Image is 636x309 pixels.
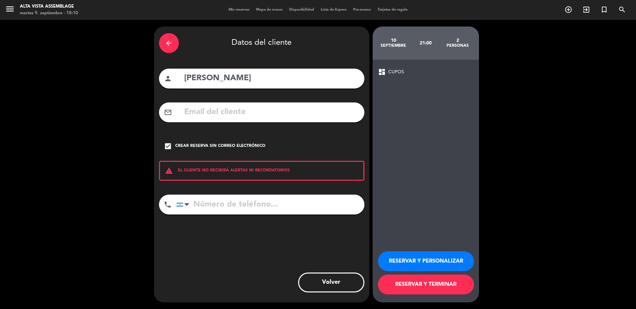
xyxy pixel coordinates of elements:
div: martes 9. septiembre - 18:10 [20,10,78,17]
i: warning [160,167,178,175]
div: 10 [378,38,410,43]
div: EL CLIENTE NO RECIBIRÁ ALERTAS NI RECORDATORIOS [159,161,364,181]
input: Número de teléfono... [176,195,364,215]
i: search [618,6,626,14]
span: CUPOS [388,68,404,76]
i: mail_outline [164,108,172,116]
i: add_circle_outline [564,6,572,14]
input: Nombre del cliente [184,72,359,85]
i: phone [164,201,172,209]
button: menu [5,4,15,16]
i: exit_to_app [582,6,590,14]
input: Email del cliente [184,105,359,119]
div: personas [442,43,474,48]
button: RESERVAR Y TERMINAR [378,275,474,294]
i: arrow_back [165,39,173,47]
div: Crear reserva sin correo electrónico [175,143,265,150]
div: 2 [442,38,474,43]
button: RESERVAR Y PERSONALIZAR [378,251,474,271]
div: septiembre [378,43,410,48]
div: Datos del cliente [159,31,364,55]
span: Lista de Espera [317,8,350,12]
i: turned_in_not [600,6,608,14]
span: Tarjetas de regalo [374,8,411,12]
span: dashboard [378,68,386,76]
div: Argentina: +54 [177,195,192,214]
i: menu [5,4,15,14]
div: 21:00 [409,31,442,55]
span: Disponibilidad [286,8,317,12]
i: person [164,75,172,83]
span: Mis reservas [225,8,253,12]
i: check_box [164,142,172,150]
div: Alta Vista Assemblage [20,3,78,10]
span: Mapa de mesas [253,8,286,12]
button: Volver [298,273,364,292]
span: Pre-acceso [350,8,374,12]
